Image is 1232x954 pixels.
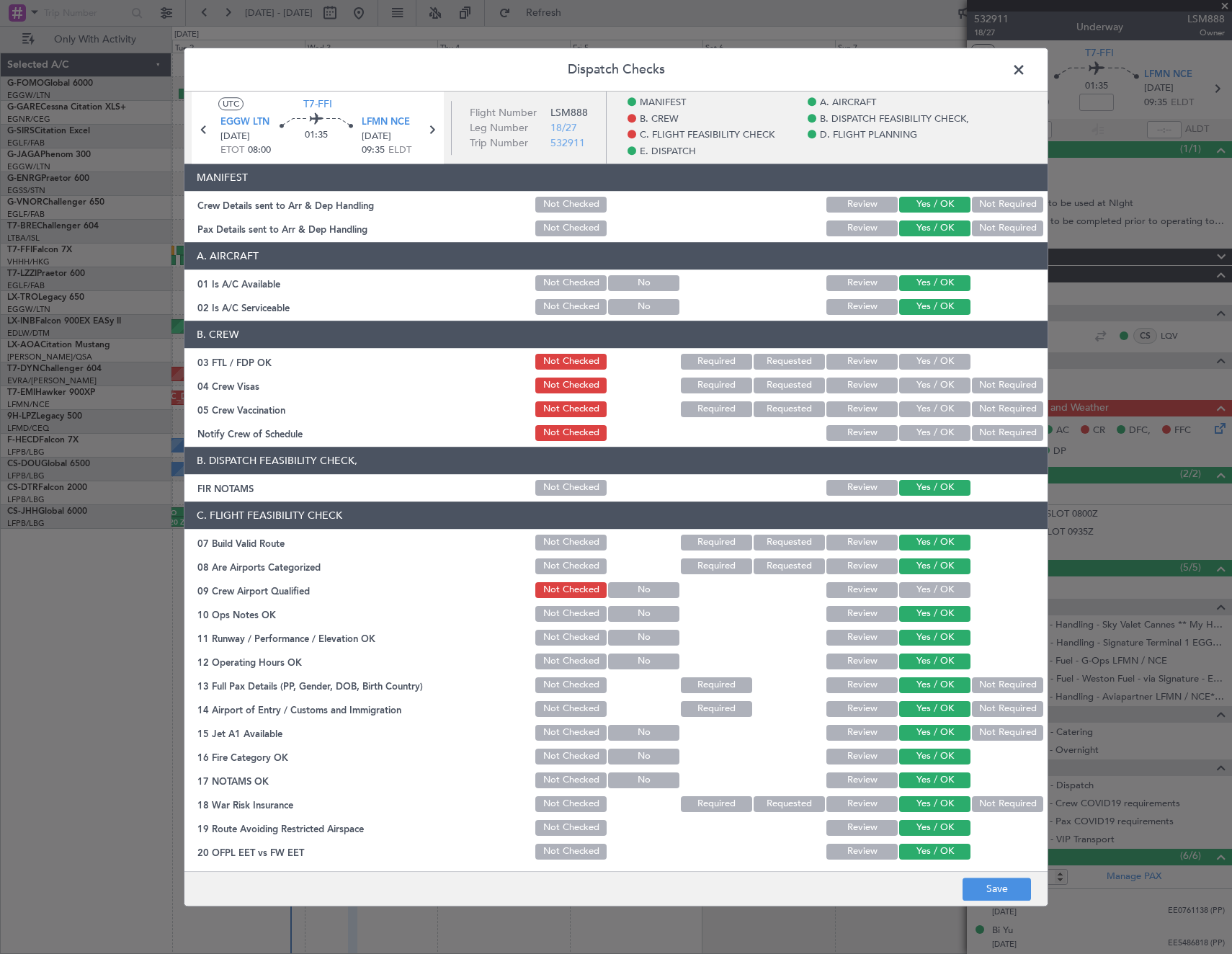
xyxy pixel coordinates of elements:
[972,701,1043,717] button: Not Required
[899,582,970,598] button: Yes / OK
[184,48,1048,92] header: Dispatch Checks
[899,820,970,836] button: Yes / OK
[899,378,970,393] button: Yes / OK
[899,725,970,741] button: Yes / OK
[972,677,1043,693] button: Not Required
[899,701,970,717] button: Yes / OK
[899,220,970,236] button: Yes / OK
[899,425,970,441] button: Yes / OK
[899,299,970,315] button: Yes / OK
[972,220,1043,236] button: Not Required
[899,844,970,860] button: Yes / OK
[899,654,970,669] button: Yes / OK
[899,796,970,812] button: Yes / OK
[899,354,970,370] button: Yes / OK
[820,112,969,127] span: B. DISPATCH FEASIBILITY CHECK,
[972,425,1043,441] button: Not Required
[963,878,1031,901] button: Save
[899,275,970,291] button: Yes / OK
[899,401,970,417] button: Yes / OK
[899,749,970,764] button: Yes / OK
[899,480,970,496] button: Yes / OK
[972,197,1043,213] button: Not Required
[972,401,1043,417] button: Not Required
[899,558,970,574] button: Yes / OK
[972,378,1043,393] button: Not Required
[899,606,970,622] button: Yes / OK
[899,535,970,550] button: Yes / OK
[899,677,970,693] button: Yes / OK
[899,772,970,788] button: Yes / OK
[972,725,1043,741] button: Not Required
[972,796,1043,812] button: Not Required
[899,630,970,646] button: Yes / OK
[899,197,970,213] button: Yes / OK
